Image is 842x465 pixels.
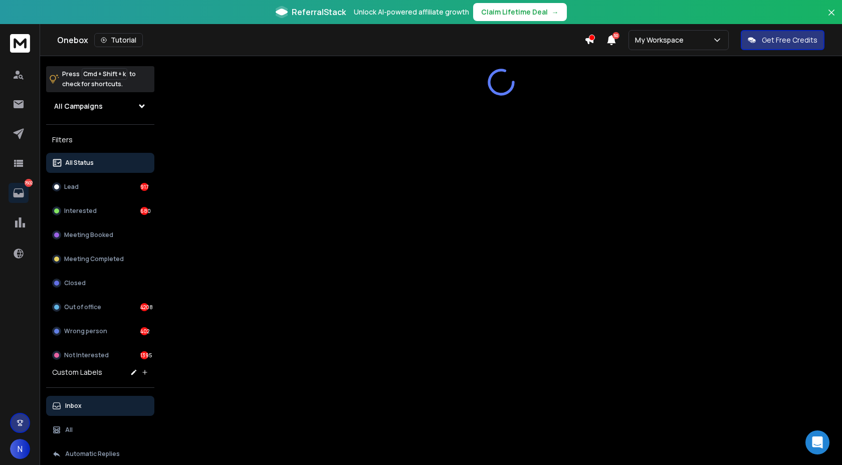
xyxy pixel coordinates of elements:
p: 7602 [25,179,33,187]
p: My Workspace [635,35,688,45]
button: Wrong person402 [46,321,154,341]
button: Interested680 [46,201,154,221]
button: N [10,439,30,459]
button: All [46,420,154,440]
p: Out of office [64,303,101,311]
div: 917 [140,183,148,191]
button: Tutorial [94,33,143,47]
button: Not Interested1395 [46,345,154,365]
p: Closed [64,279,86,287]
p: Meeting Completed [64,255,124,263]
div: Onebox [57,33,584,47]
p: Inbox [65,402,82,410]
p: Unlock AI-powered affiliate growth [354,7,469,17]
button: All Campaigns [46,96,154,116]
p: Automatic Replies [65,450,120,458]
span: ReferralStack [292,6,346,18]
button: Meeting Booked [46,225,154,245]
p: Wrong person [64,327,107,335]
p: Not Interested [64,351,109,359]
button: Out of office4208 [46,297,154,317]
button: Lead917 [46,177,154,197]
div: 4208 [140,303,148,311]
p: Meeting Booked [64,231,113,239]
button: Get Free Credits [741,30,824,50]
p: Interested [64,207,97,215]
button: All Status [46,153,154,173]
h3: Custom Labels [52,367,102,377]
span: 50 [612,32,619,39]
p: All [65,426,73,434]
div: Open Intercom Messenger [805,430,829,454]
p: All Status [65,159,94,167]
p: Press to check for shortcuts. [62,69,136,89]
button: Claim Lifetime Deal→ [473,3,567,21]
button: Automatic Replies [46,444,154,464]
div: 680 [140,207,148,215]
a: 7602 [9,183,29,203]
button: Meeting Completed [46,249,154,269]
span: Cmd + Shift + k [82,68,127,80]
p: Get Free Credits [762,35,817,45]
h3: Filters [46,133,154,147]
div: 402 [140,327,148,335]
button: Closed [46,273,154,293]
button: Inbox [46,396,154,416]
div: 1395 [140,351,148,359]
h1: All Campaigns [54,101,103,111]
p: Lead [64,183,79,191]
span: → [552,7,559,17]
button: Close banner [825,6,838,30]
